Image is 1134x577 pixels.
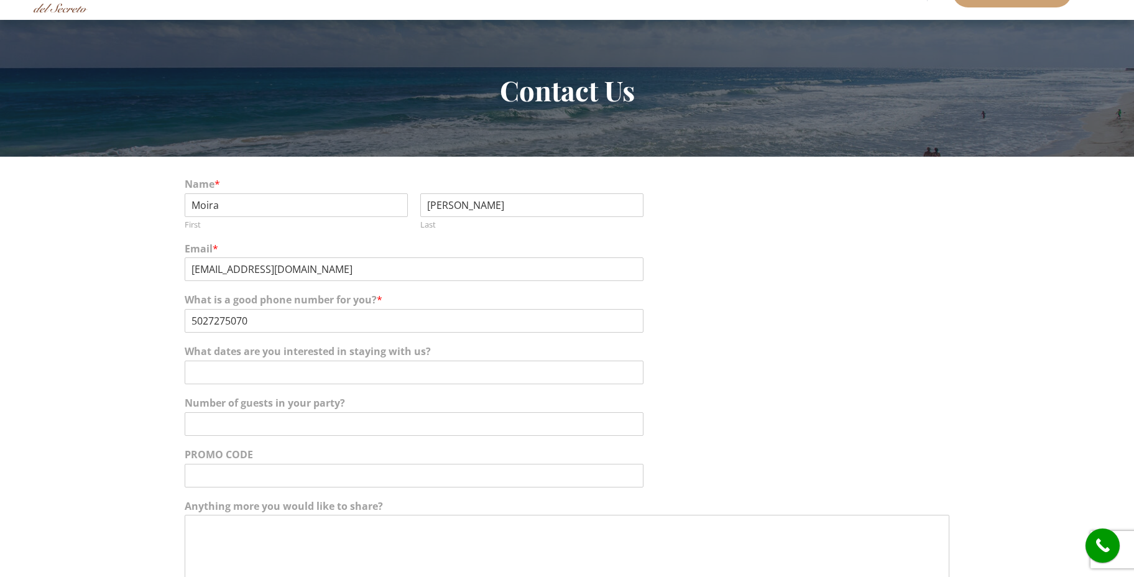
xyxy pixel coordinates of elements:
label: PROMO CODE [185,448,949,461]
label: Number of guests in your party? [185,397,949,410]
label: First [185,219,408,230]
label: Last [420,219,643,230]
label: Email [185,242,949,256]
h2: Contact Us [203,74,931,106]
label: Anything more you would like to share? [185,500,949,513]
label: What dates are you interested in staying with us? [185,345,949,358]
a: call [1086,529,1120,563]
label: What is a good phone number for you? [185,293,949,307]
i: call [1089,532,1117,560]
label: Name [185,178,949,191]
